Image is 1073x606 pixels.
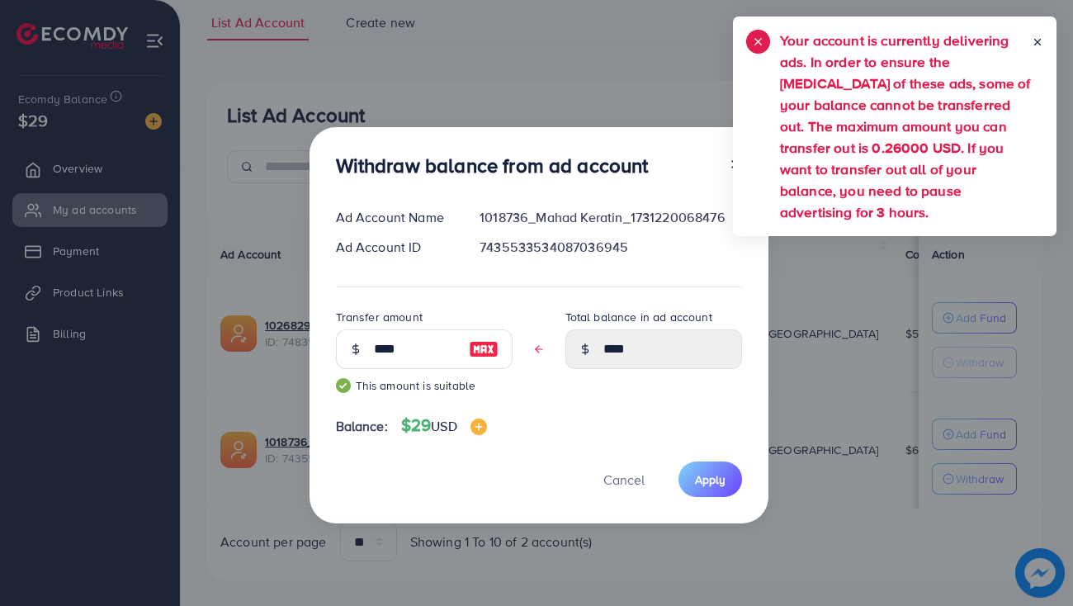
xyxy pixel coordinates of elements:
[603,471,645,489] span: Cancel
[336,417,388,436] span: Balance:
[466,238,754,257] div: 7435533534087036945
[469,339,499,359] img: image
[470,419,487,435] img: image
[323,208,467,227] div: Ad Account Name
[336,378,351,393] img: guide
[323,238,467,257] div: Ad Account ID
[466,208,754,227] div: 1018736_Mahad Keratin_1731220068476
[431,417,456,435] span: USD
[336,309,423,325] label: Transfer amount
[678,462,742,497] button: Apply
[401,415,487,436] h4: $29
[780,30,1032,223] h5: Your account is currently delivering ads. In order to ensure the [MEDICAL_DATA] of these ads, som...
[336,154,649,178] h3: Withdraw balance from ad account
[336,377,513,394] small: This amount is suitable
[565,309,712,325] label: Total balance in ad account
[695,471,726,488] span: Apply
[583,462,665,497] button: Cancel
